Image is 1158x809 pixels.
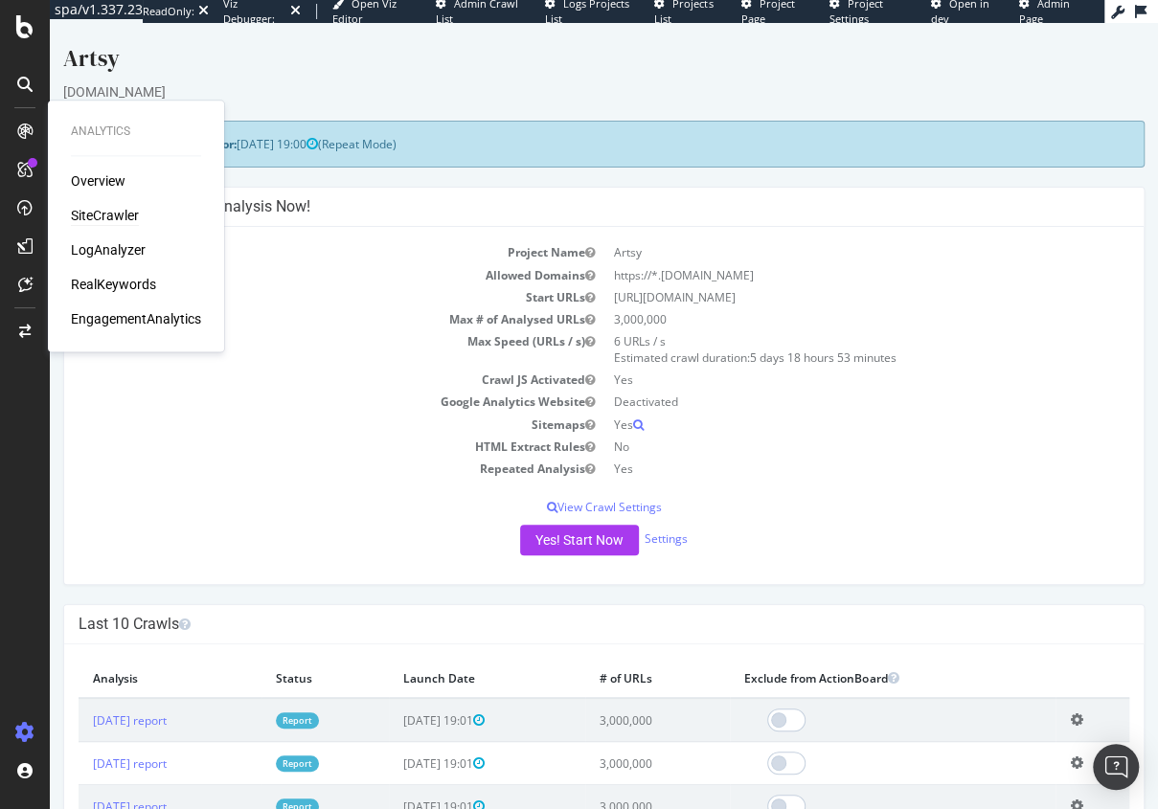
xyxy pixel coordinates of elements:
[143,4,194,19] div: ReadOnly:
[212,636,340,675] th: Status
[29,113,187,129] strong: Next Launch Scheduled for:
[29,413,555,435] td: HTML Extract Rules
[555,263,1080,285] td: [URL][DOMAIN_NAME]
[29,174,1079,193] h4: Configure your New Analysis Now!
[555,218,1080,240] td: Artsy
[226,775,269,792] a: Report
[680,636,1006,675] th: Exclude from ActionBoard
[555,346,1080,368] td: Yes
[29,636,212,675] th: Analysis
[555,241,1080,263] td: https://*.[DOMAIN_NAME]
[555,413,1080,435] td: No
[71,309,201,328] a: EngagementAnalytics
[43,689,117,706] a: [DATE] report
[353,732,435,749] span: [DATE] 19:01
[71,171,125,191] a: Overview
[535,636,680,675] th: # of URLs
[535,762,680,805] td: 3,000,000
[555,391,1080,413] td: Yes
[29,391,555,413] td: Sitemaps
[1093,744,1139,790] div: Open Intercom Messenger
[29,435,555,457] td: Repeated Analysis
[700,326,847,343] span: 5 days 18 hours 53 minutes
[555,285,1080,307] td: 3,000,000
[71,206,139,225] a: SiteCrawler
[555,307,1080,346] td: 6 URLs / s Estimated crawl duration:
[29,368,555,390] td: Google Analytics Website
[71,275,156,294] a: RealKeywords
[470,502,589,532] button: Yes! Start Now
[29,307,555,346] td: Max Speed (URLs / s)
[29,346,555,368] td: Crawl JS Activated
[187,113,268,129] span: [DATE] 19:00
[29,263,555,285] td: Start URLs
[226,732,269,749] a: Report
[555,435,1080,457] td: Yes
[13,59,1095,79] div: [DOMAIN_NAME]
[29,218,555,240] td: Project Name
[13,98,1095,145] div: (Repeat Mode)
[535,719,680,762] td: 3,000,000
[43,732,117,749] a: [DATE] report
[226,689,269,706] a: Report
[595,507,638,524] a: Settings
[339,636,535,675] th: Launch Date
[353,775,435,792] span: [DATE] 19:01
[13,19,1095,59] div: Artsy
[29,241,555,263] td: Allowed Domains
[71,124,201,140] div: Analytics
[535,675,680,719] td: 3,000,000
[43,775,117,792] a: [DATE] report
[555,368,1080,390] td: Deactivated
[29,285,555,307] td: Max # of Analysed URLs
[29,476,1079,492] p: View Crawl Settings
[353,689,435,706] span: [DATE] 19:01
[71,240,146,259] a: LogAnalyzer
[29,592,1079,611] h4: Last 10 Crawls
